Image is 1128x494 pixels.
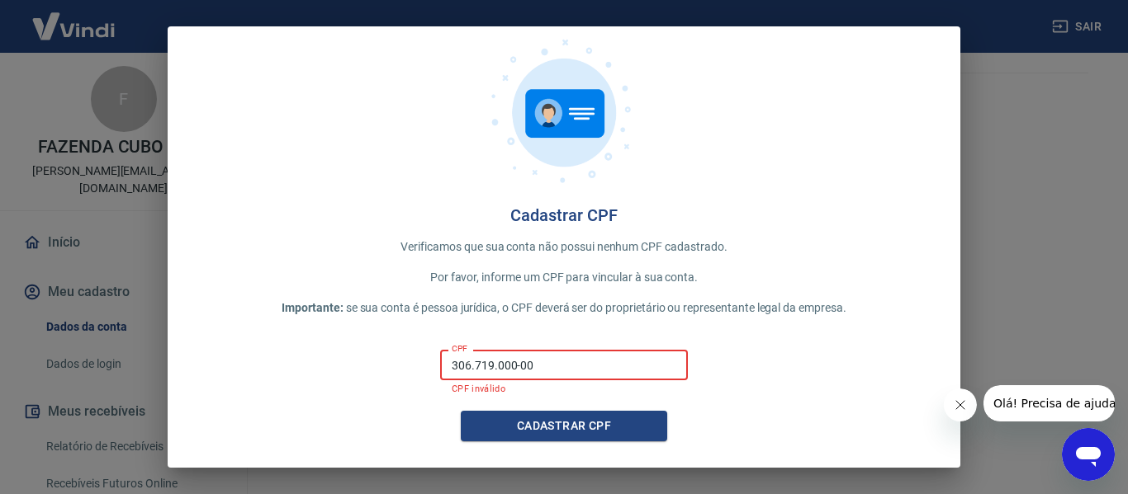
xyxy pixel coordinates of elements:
p: CPF inválido [452,383,676,394]
img: cpf.717f05c5be8aae91fe8f.png [481,27,647,192]
iframe: Fechar mensagem [944,388,977,421]
iframe: Mensagem da empresa [983,385,1115,421]
p: Por favor, informe um CPF para vincular à sua conta. [194,269,934,286]
span: Importante: [282,301,343,314]
h4: Cadastrar CPF [194,205,934,225]
iframe: Botão para abrir a janela de mensagens [1062,428,1115,481]
button: Cadastrar CPF [461,411,667,441]
label: CPF [452,342,467,355]
span: Olá! Precisa de ajuda? [10,12,139,25]
p: Verificamos que sua conta não possui nenhum CPF cadastrado. [194,238,934,256]
p: se sua conta é pessoa jurídica, o CPF deverá ser do proprietário ou representante legal da empresa. [194,299,934,317]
